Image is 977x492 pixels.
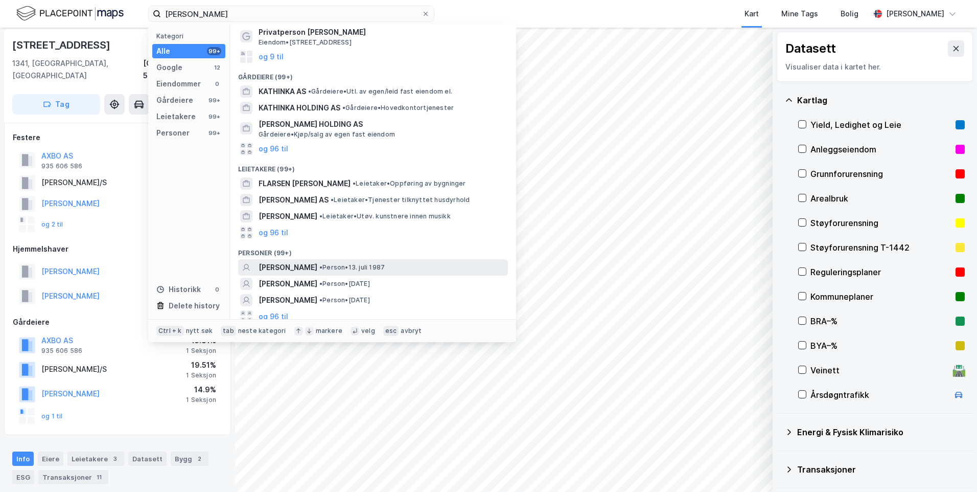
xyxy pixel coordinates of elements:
div: 1 Seksjon [186,396,216,404]
span: FLARSEN [PERSON_NAME] [259,177,351,190]
div: 2 [194,454,204,464]
div: tab [221,326,236,336]
span: Person • [DATE] [319,296,370,304]
div: Gårdeiere (99+) [230,65,516,83]
span: Person • [DATE] [319,280,370,288]
div: neste kategori [238,327,286,335]
button: og 96 til [259,310,288,323]
span: Privatperson [PERSON_NAME] [259,26,504,38]
span: Leietaker • Tjenester tilknyttet husdyrhold [331,196,470,204]
div: Støyforurensning [810,217,951,229]
div: 19.51% [186,359,216,371]
span: • [319,296,322,304]
div: Delete history [169,300,220,312]
button: og 96 til [259,227,288,239]
div: Personer (99+) [230,241,516,259]
div: 99+ [207,47,221,55]
span: Leietaker • Oppføring av bygninger [353,180,466,188]
span: • [342,104,345,111]
span: KATHINKA HOLDING AS [259,102,340,114]
div: Datasett [785,40,836,57]
div: [STREET_ADDRESS] [12,37,112,53]
span: • [319,263,322,271]
div: 3 [110,454,120,464]
span: • [319,280,322,287]
div: Årsdøgntrafikk [810,389,948,401]
div: 99+ [207,113,221,121]
div: Datasett [128,452,167,466]
div: Reguleringsplaner [810,266,951,278]
div: ESG [12,470,34,484]
div: 1 Seksjon [186,371,216,379]
div: 99+ [207,96,221,104]
div: [GEOGRAPHIC_DATA], 53/120 [143,57,223,82]
div: Støyforurensning T-1442 [810,241,951,254]
div: Veinett [810,364,948,376]
button: og 9 til [259,51,284,63]
div: Kartlag [797,94,965,106]
div: 1341, [GEOGRAPHIC_DATA], [GEOGRAPHIC_DATA] [12,57,143,82]
div: 0 [213,80,221,88]
span: [PERSON_NAME] [259,294,317,306]
div: Kart [745,8,759,20]
button: Tag [12,94,100,115]
div: [PERSON_NAME]/S [41,176,107,189]
span: Leietaker • Utøv. kunstnere innen musikk [319,212,451,220]
div: Grunnforurensning [810,168,951,180]
span: Gårdeiere • Utl. av egen/leid fast eiendom el. [308,87,452,96]
iframe: Chat Widget [926,443,977,492]
div: 🛣️ [952,364,966,377]
div: Eiere [38,452,63,466]
div: Bygg [171,452,208,466]
div: BRA–% [810,315,951,327]
div: Kontrollprogram for chat [926,443,977,492]
div: 0 [213,285,221,294]
img: logo.f888ab2527a4732fd821a326f86c7f29.svg [16,5,124,23]
span: • [308,87,311,95]
div: Leietakere (99+) [230,157,516,175]
div: Eiendommer [156,78,201,90]
span: Gårdeiere • Kjøp/salg av egen fast eiendom [259,130,395,139]
div: 1 Seksjon [186,347,216,355]
span: • [353,180,356,187]
div: 99+ [207,129,221,137]
div: Google [156,61,182,74]
span: [PERSON_NAME] AS [259,194,329,206]
div: [PERSON_NAME] [886,8,944,20]
div: Gårdeiere [13,316,222,328]
div: Yield, Ledighet og Leie [810,119,951,131]
span: • [331,196,334,204]
span: Person • 13. juli 1987 [319,263,385,272]
div: Gårdeiere [156,94,193,106]
div: Leietakere [156,110,196,123]
div: 14.9% [186,384,216,396]
div: Personer [156,127,190,139]
div: Mine Tags [781,8,818,20]
span: KATHINKA AS [259,85,306,98]
div: velg [361,327,375,335]
div: Arealbruk [810,192,951,205]
div: Kommuneplaner [810,290,951,303]
span: [PERSON_NAME] HOLDING AS [259,118,504,130]
div: Alle [156,45,170,57]
span: Eiendom • [STREET_ADDRESS] [259,38,352,47]
div: 935 606 586 [41,347,82,355]
div: 12 [213,63,221,72]
div: Info [12,452,34,466]
div: Ctrl + k [156,326,184,336]
div: Bolig [841,8,858,20]
span: [PERSON_NAME] [259,261,317,274]
div: Energi & Fysisk Klimarisiko [797,426,965,438]
div: [PERSON_NAME]/S [41,363,107,375]
div: Anleggseiendom [810,143,951,155]
div: Festere [13,131,222,144]
div: 935 606 586 [41,162,82,170]
span: Gårdeiere • Hovedkontortjenester [342,104,454,112]
div: markere [316,327,342,335]
div: Transaksjoner [38,470,108,484]
div: nytt søk [186,327,213,335]
div: Kategori [156,32,225,40]
input: Søk på adresse, matrikkel, gårdeiere, leietakere eller personer [161,6,422,21]
div: Historikk [156,283,201,296]
div: BYA–% [810,340,951,352]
